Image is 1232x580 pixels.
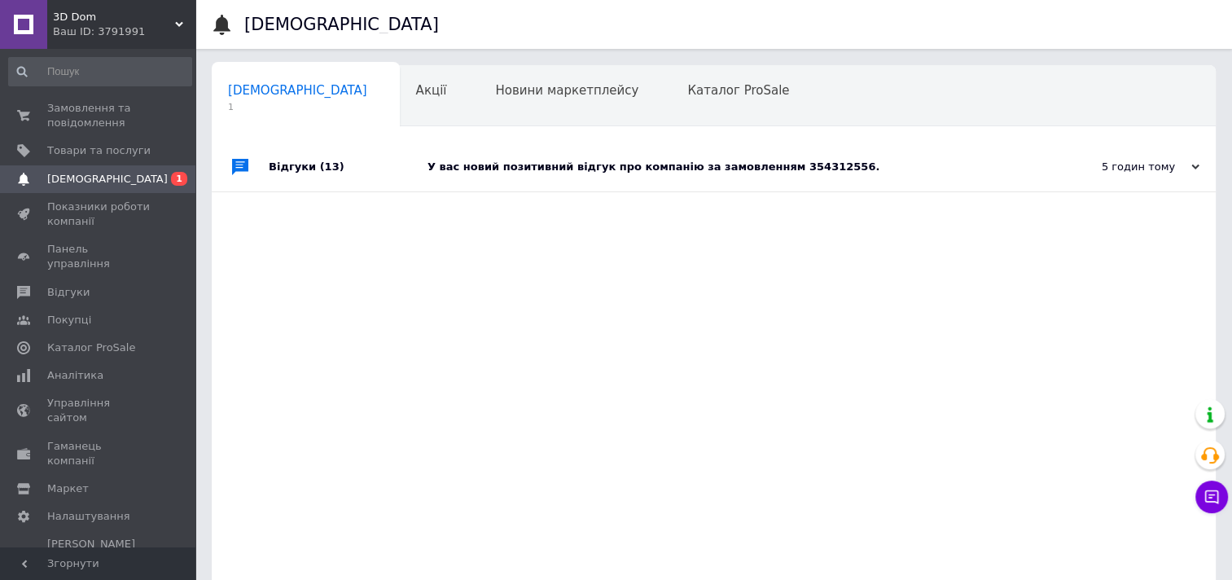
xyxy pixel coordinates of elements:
[53,10,175,24] span: 3D Dom
[47,200,151,229] span: Показники роботи компанії
[47,368,103,383] span: Аналітика
[228,83,367,98] span: [DEMOGRAPHIC_DATA]
[1195,481,1228,513] button: Чат з покупцем
[47,396,151,425] span: Управління сайтом
[427,160,1037,174] div: У вас новий позитивний відгук про компанію за замовленням 354312556.
[8,57,192,86] input: Пошук
[687,83,789,98] span: Каталог ProSale
[47,509,130,524] span: Налаштування
[416,83,447,98] span: Акції
[1037,160,1199,174] div: 5 годин тому
[47,172,168,187] span: [DEMOGRAPHIC_DATA]
[269,143,427,191] div: Відгуки
[47,101,151,130] span: Замовлення та повідомлення
[495,83,638,98] span: Новини маркетплейсу
[320,160,344,173] span: (13)
[228,101,367,113] span: 1
[47,313,91,327] span: Покупці
[47,439,151,468] span: Гаманець компанії
[171,172,187,186] span: 1
[47,341,135,355] span: Каталог ProSale
[244,15,439,34] h1: [DEMOGRAPHIC_DATA]
[47,143,151,158] span: Товари та послуги
[53,24,195,39] div: Ваш ID: 3791991
[47,285,90,300] span: Відгуки
[47,242,151,271] span: Панель управління
[47,481,89,496] span: Маркет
